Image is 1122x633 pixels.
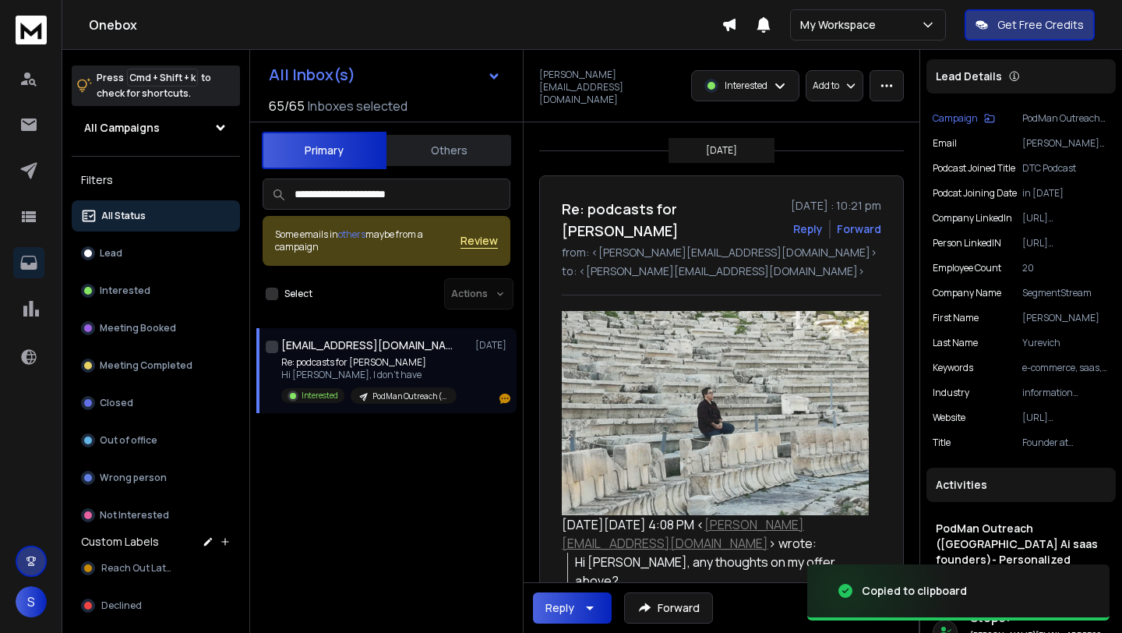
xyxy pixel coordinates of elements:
[562,198,782,242] h1: Re: podcasts for [PERSON_NAME]
[926,468,1116,502] div: Activities
[933,212,1012,225] p: Company LinkedIn
[1022,437,1110,449] p: Founder at SegmentStream - We are hiring! 🚀 More info
[262,132,386,169] button: Primary
[800,17,882,33] p: My Workspace
[72,387,240,419] button: Closed
[933,337,978,349] p: Last Name
[933,137,957,150] p: Email
[100,285,150,297] p: Interested
[1022,162,1110,175] p: DTC Podcast
[933,312,979,324] p: First Name
[936,521,1106,568] h1: PodMan Outreach ([GEOGRAPHIC_DATA] Ai saas founders)- Personalized
[72,500,240,531] button: Not Interested
[100,434,157,447] p: Out of office
[837,221,881,237] div: Forward
[89,16,722,34] h1: Onebox
[1022,337,1110,349] p: Yurevich
[460,233,498,249] button: Review
[965,9,1095,41] button: Get Free Credits
[256,59,513,90] button: All Inbox(s)
[1022,112,1110,125] p: PodMan Outreach ([GEOGRAPHIC_DATA] Ai saas founders)- Personalized
[386,133,511,168] button: Others
[275,228,460,253] div: Some emails in maybe from a campaign
[933,387,969,399] p: Industry
[81,534,159,550] h3: Custom Labels
[545,600,574,616] div: Reply
[1022,262,1110,274] p: 20
[16,586,47,617] button: S
[72,275,240,306] button: Interested
[100,247,122,260] p: Lead
[72,425,240,456] button: Out of office
[1022,412,1110,424] p: [URL][DOMAIN_NAME]
[562,516,804,552] a: [PERSON_NAME][EMAIL_ADDRESS][DOMAIN_NAME]
[72,350,240,381] button: Meeting Completed
[936,69,1002,84] p: Lead Details
[281,369,457,381] p: Hi [PERSON_NAME], I don't have
[1022,237,1110,249] p: [URL][DOMAIN_NAME]
[97,70,211,101] p: Press to check for shortcuts.
[562,245,881,260] p: from: <[PERSON_NAME][EMAIL_ADDRESS][DOMAIN_NAME]>
[933,362,973,374] p: Keywords
[933,437,951,449] p: Title
[706,144,737,157] p: [DATE]
[16,16,47,44] img: logo
[813,80,839,92] p: Add to
[791,198,881,214] p: [DATE] : 10:21 pm
[72,238,240,269] button: Lead
[269,97,305,115] span: 65 / 65
[624,592,713,624] button: Forward
[84,120,160,136] h1: All Campaigns
[539,69,682,106] p: [PERSON_NAME][EMAIL_ADDRESS][DOMAIN_NAME]
[862,583,967,599] div: Copied to clipboard
[933,237,1001,249] p: Person LinkedIN
[1022,312,1110,324] p: [PERSON_NAME]
[72,313,240,344] button: Meeting Booked
[997,17,1084,33] p: Get Free Credits
[933,287,1001,299] p: Company Name
[562,263,881,279] p: to: <[PERSON_NAME][EMAIL_ADDRESS][DOMAIN_NAME]>
[1022,137,1110,150] p: [PERSON_NAME][EMAIL_ADDRESS][DOMAIN_NAME]
[101,599,142,612] span: Declined
[533,592,612,624] button: Reply
[793,221,823,237] button: Reply
[72,590,240,621] button: Declined
[338,228,365,241] span: others
[933,262,1001,274] p: Employee Count
[475,339,510,352] p: [DATE]
[72,169,240,191] h3: Filters
[284,288,312,300] label: Select
[101,562,175,575] span: Reach Out Later
[933,112,995,125] button: Campaign
[100,472,167,484] p: Wrong person
[302,390,338,401] p: Interested
[72,200,240,232] button: All Status
[372,391,447,402] p: PodMan Outreach ([GEOGRAPHIC_DATA] Ai saas founders)- Personalized
[1022,187,1110,200] p: in [DATE]
[100,397,133,409] p: Closed
[100,322,176,334] p: Meeting Booked
[269,67,355,83] h1: All Inbox(s)
[933,112,978,125] p: Campaign
[933,412,965,424] p: Website
[72,462,240,493] button: Wrong person
[100,359,192,372] p: Meeting Completed
[933,162,1015,175] p: Podcast Joined Title
[725,80,767,92] p: Interested
[281,338,453,353] h1: [EMAIL_ADDRESS][DOMAIN_NAME]
[127,69,198,87] span: Cmd + Shift + k
[1022,362,1110,374] p: e-commerce, saas, personalization, [GEOGRAPHIC_DATA], consumer internet, enterprise software, int...
[1022,387,1110,399] p: information technology & services
[308,97,408,115] h3: Inboxes selected
[101,210,146,222] p: All Status
[1022,212,1110,225] p: [URL][DOMAIN_NAME]
[100,509,169,522] p: Not Interested
[562,515,869,553] div: [DATE][DATE] 4:08 PM < > wrote:
[281,356,457,369] p: Re: podcasts for [PERSON_NAME]
[933,187,1017,200] p: Podcat Joining Date
[72,112,240,143] button: All Campaigns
